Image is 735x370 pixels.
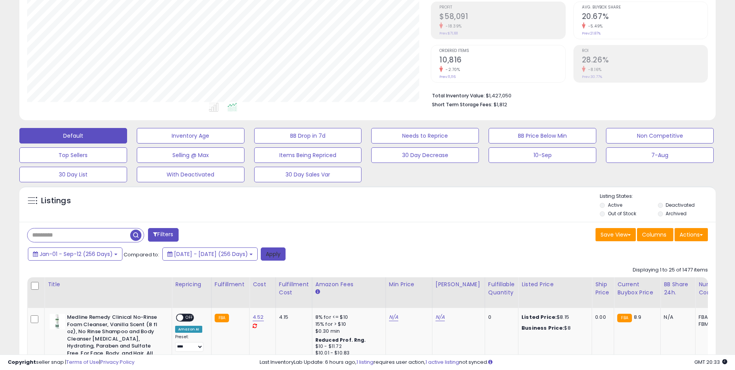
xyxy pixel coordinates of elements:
[100,358,134,366] a: Privacy Policy
[595,280,611,297] div: Ship Price
[279,314,306,321] div: 4.15
[279,280,309,297] div: Fulfillment Cost
[439,74,456,79] small: Prev: 11,116
[183,315,196,321] span: OFF
[389,313,398,321] a: N/A
[19,128,127,144] button: Default
[675,228,708,241] button: Actions
[356,358,374,366] a: 1 listing
[699,280,727,297] div: Num of Comp.
[439,12,565,22] h2: $58,091
[617,280,657,297] div: Current Buybox Price
[435,280,482,289] div: [PERSON_NAME]
[137,167,244,182] button: With Deactivated
[606,147,714,163] button: 7-Aug
[522,280,589,289] div: Listed Price
[174,250,248,258] span: [DATE] - [DATE] (256 Days)
[215,280,246,289] div: Fulfillment
[664,314,689,321] div: N/A
[215,314,229,322] small: FBA
[253,313,264,321] a: 4.52
[699,321,724,328] div: FBM: n/a
[439,55,565,66] h2: 10,816
[600,193,716,200] p: Listing States:
[435,313,445,321] a: N/A
[315,289,320,296] small: Amazon Fees.
[439,49,565,53] span: Ordered Items
[315,321,380,328] div: 15% for > $10
[699,314,724,321] div: FBA: n/a
[488,280,515,297] div: Fulfillable Quantity
[40,250,113,258] span: Jan-01 - Sep-12 (256 Days)
[124,251,159,258] span: Compared to:
[50,314,65,329] img: 31ELQF0DT4L._SL40_.jpg
[664,280,692,297] div: BB Share 24h.
[8,359,134,366] div: seller snap | |
[439,31,458,36] small: Prev: $71,181
[254,128,362,144] button: BB Drop in 7d
[432,101,492,108] b: Short Term Storage Fees:
[443,67,460,73] small: -2.70%
[489,128,596,144] button: BB Price Below Min
[489,147,596,163] button: 10-Sep
[582,12,707,22] h2: 20.67%
[585,67,602,73] small: -8.16%
[67,314,161,366] b: Medline Remedy Clinical No-Rinse Foam Cleanser, Vanilla Scent (8 fl oz), No Rinse Shampoo and Bod...
[315,280,382,289] div: Amazon Fees
[8,358,36,366] strong: Copyright
[582,5,707,10] span: Avg. Buybox Share
[261,247,286,261] button: Apply
[522,313,557,321] b: Listed Price:
[19,167,127,182] button: 30 Day List
[522,314,586,321] div: $8.15
[253,280,272,289] div: Cost
[439,5,565,10] span: Profit
[582,55,707,66] h2: 28.26%
[175,280,208,289] div: Repricing
[585,23,603,29] small: -5.49%
[633,266,708,274] div: Displaying 1 to 25 of 1477 items
[522,324,564,332] b: Business Price:
[315,343,380,350] div: $10 - $11.72
[66,358,99,366] a: Terms of Use
[582,74,602,79] small: Prev: 30.77%
[582,49,707,53] span: ROI
[606,128,714,144] button: Non Competitive
[582,31,601,36] small: Prev: 21.87%
[175,326,202,333] div: Amazon AI
[522,325,586,332] div: $8
[608,210,636,217] label: Out of Stock
[425,358,459,366] a: 1 active listing
[432,92,485,99] b: Total Inventory Value:
[488,314,512,321] div: 0
[315,337,366,343] b: Reduced Prof. Rng.
[371,128,479,144] button: Needs to Reprice
[371,147,479,163] button: 30 Day Decrease
[148,228,178,242] button: Filters
[254,147,362,163] button: Items Being Repriced
[260,359,727,366] div: Last InventoryLab Update: 6 hours ago, requires user action, not synced.
[642,231,666,239] span: Columns
[389,280,429,289] div: Min Price
[162,247,258,261] button: [DATE] - [DATE] (256 Days)
[694,358,727,366] span: 2025-09-12 20:33 GMT
[595,314,608,321] div: 0.00
[634,313,641,321] span: 8.9
[637,228,673,241] button: Columns
[48,280,169,289] div: Title
[41,195,71,206] h5: Listings
[315,314,380,321] div: 8% for <= $10
[596,228,636,241] button: Save View
[608,202,622,208] label: Active
[666,210,687,217] label: Archived
[443,23,462,29] small: -18.39%
[617,314,632,322] small: FBA
[175,334,205,352] div: Preset:
[666,202,695,208] label: Deactivated
[137,128,244,144] button: Inventory Age
[254,167,362,182] button: 30 Day Sales Var
[28,247,122,261] button: Jan-01 - Sep-12 (256 Days)
[494,101,507,108] span: $1,812
[19,147,127,163] button: Top Sellers
[315,328,380,335] div: $0.30 min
